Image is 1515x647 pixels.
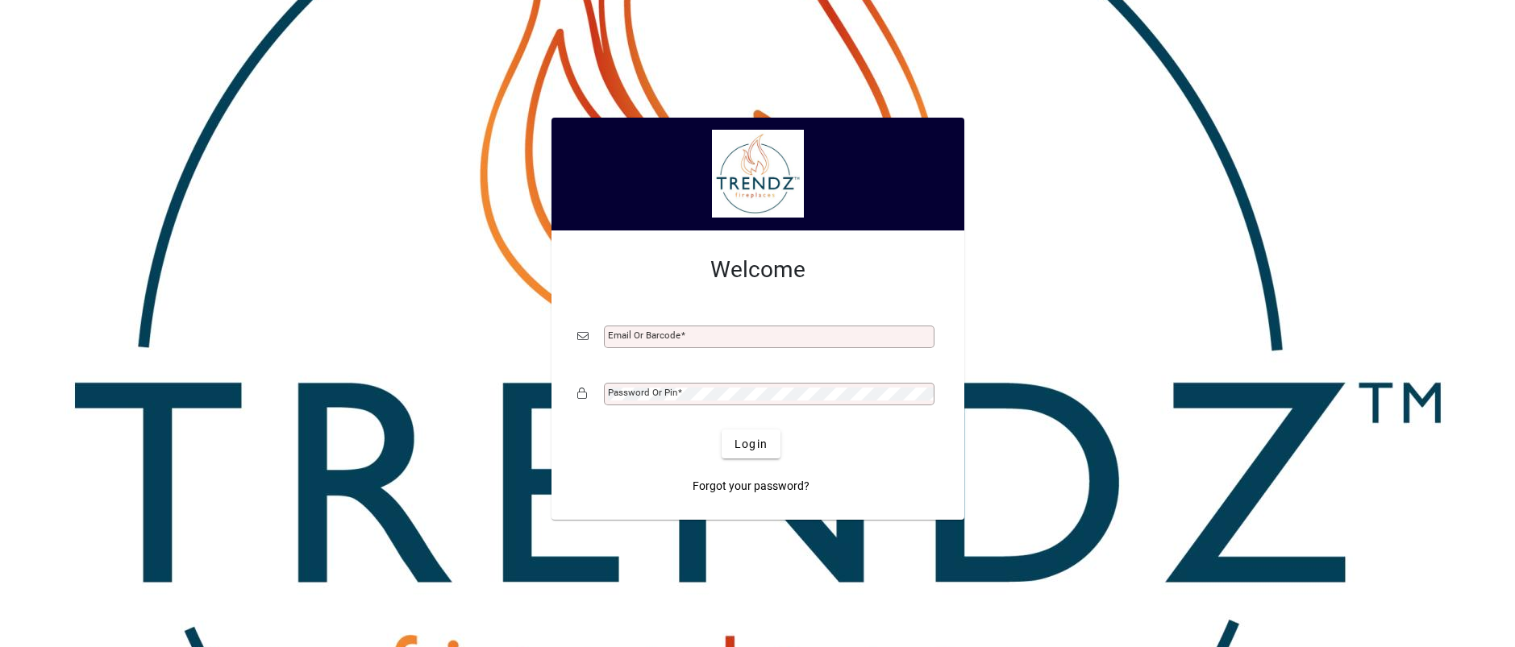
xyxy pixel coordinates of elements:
span: Login [735,436,768,453]
mat-label: Email or Barcode [608,330,681,341]
mat-label: Password or Pin [608,387,677,398]
a: Forgot your password? [686,471,816,500]
span: Forgot your password? [693,478,810,495]
button: Login [722,429,780,458]
h2: Welcome [577,256,939,284]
